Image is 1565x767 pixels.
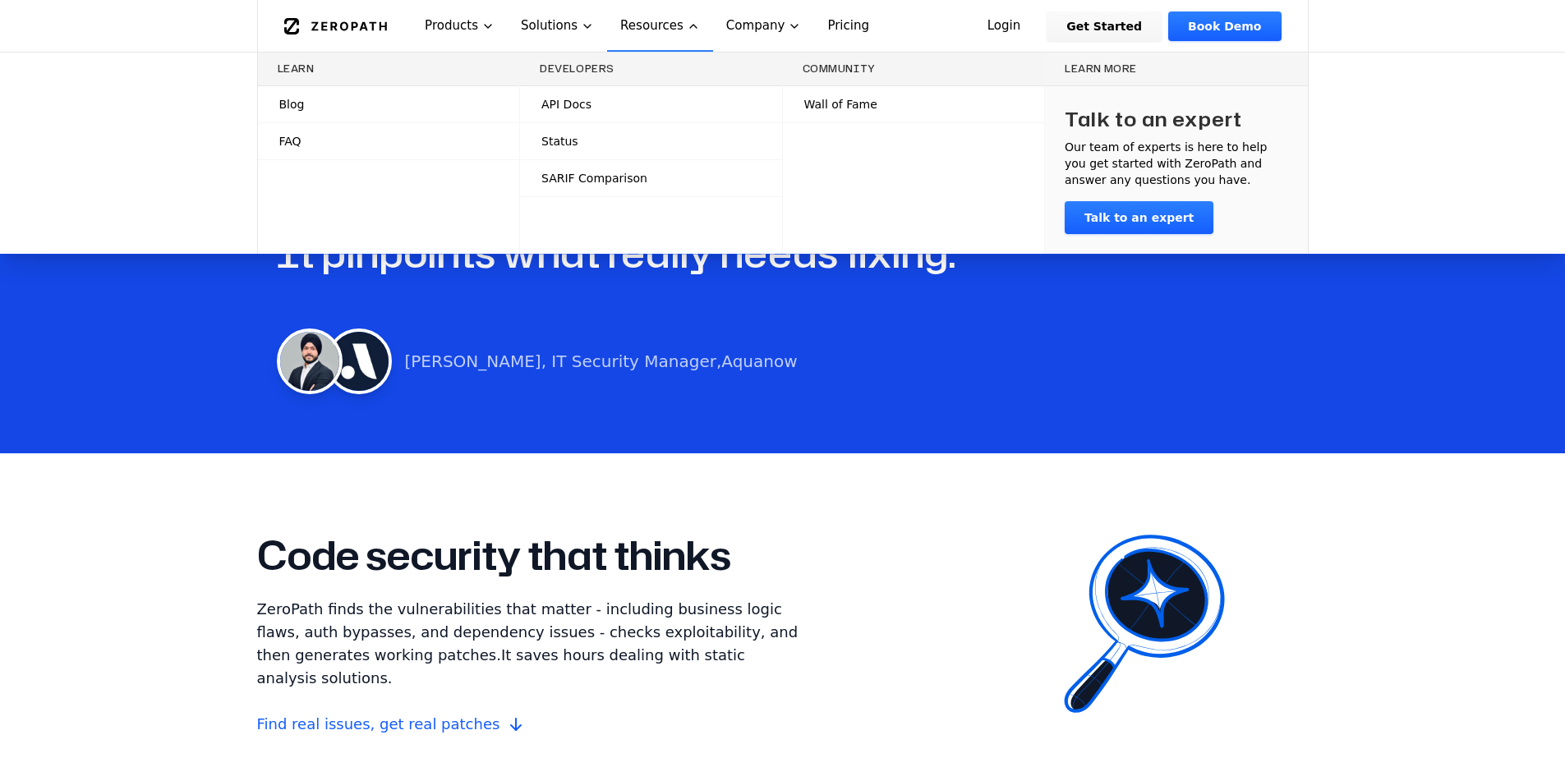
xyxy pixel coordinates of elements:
a: Status [520,123,782,159]
a: Book Demo [1168,11,1281,41]
span: " [960,210,988,289]
a: FAQ [258,123,520,159]
a: Aquanow [721,351,797,371]
a: Wall of Fame [783,86,1045,122]
h3: Community [803,62,1025,76]
p: [PERSON_NAME], IT Security Manager, [405,350,798,373]
span: Wall of Fame [804,96,877,113]
span: Blog [279,96,305,113]
span: FAQ [279,133,301,149]
p: Our team of experts is here to help you get started with ZeroPath and answer any questions you have. [1065,139,1288,188]
a: Login [968,11,1041,41]
span: Find real issues, get real patches [257,713,809,736]
span: SARIF Comparison [541,170,647,186]
h3: Talk to an expert [1065,106,1242,132]
img: Harneet [326,328,392,394]
span: API Docs [541,96,591,113]
img: Harneet [277,328,343,394]
h3: Learn more [1065,62,1288,76]
p: It saves hours dealing with static analysis solutions. [257,598,809,736]
a: Get Started [1047,11,1162,41]
a: API Docs [520,86,782,122]
a: SARIF Comparison [520,160,782,196]
h3: Developers [540,62,762,76]
span: ZeroPath finds the vulnerabilities that matter - including business logic flaws, auth bypasses, a... [257,600,799,664]
a: Blog [258,86,520,122]
a: Talk to an expert [1065,201,1213,234]
h2: Code security that thinks [257,532,731,578]
span: Status [541,133,578,149]
h3: Learn [278,62,500,76]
